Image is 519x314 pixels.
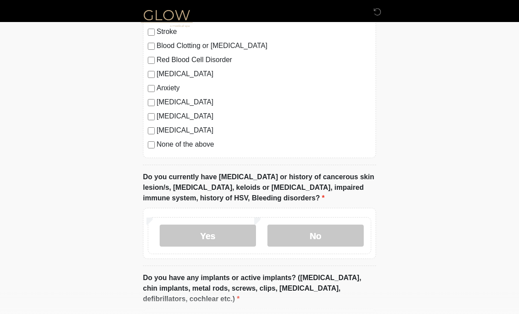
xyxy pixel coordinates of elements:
[157,69,371,79] label: [MEDICAL_DATA]
[148,43,155,50] input: Blood Clotting or [MEDICAL_DATA]
[148,141,155,148] input: None of the above
[148,127,155,134] input: [MEDICAL_DATA]
[157,139,371,150] label: None of the above
[134,7,199,29] img: Glow Medical Spa Logo
[267,225,364,247] label: No
[143,172,376,203] label: Do you currently have [MEDICAL_DATA] or history of cancerous skin lesion/s, [MEDICAL_DATA], keloi...
[157,83,371,93] label: Anxiety
[157,41,371,51] label: Blood Clotting or [MEDICAL_DATA]
[157,97,371,107] label: [MEDICAL_DATA]
[160,225,256,247] label: Yes
[143,273,376,304] label: Do you have any implants or active implants? ([MEDICAL_DATA], chin implants, metal rods, screws, ...
[148,85,155,92] input: Anxiety
[148,99,155,106] input: [MEDICAL_DATA]
[148,71,155,78] input: [MEDICAL_DATA]
[148,57,155,64] input: Red Blood Cell Disorder
[157,111,371,122] label: [MEDICAL_DATA]
[157,55,371,65] label: Red Blood Cell Disorder
[148,113,155,120] input: [MEDICAL_DATA]
[157,125,371,136] label: [MEDICAL_DATA]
